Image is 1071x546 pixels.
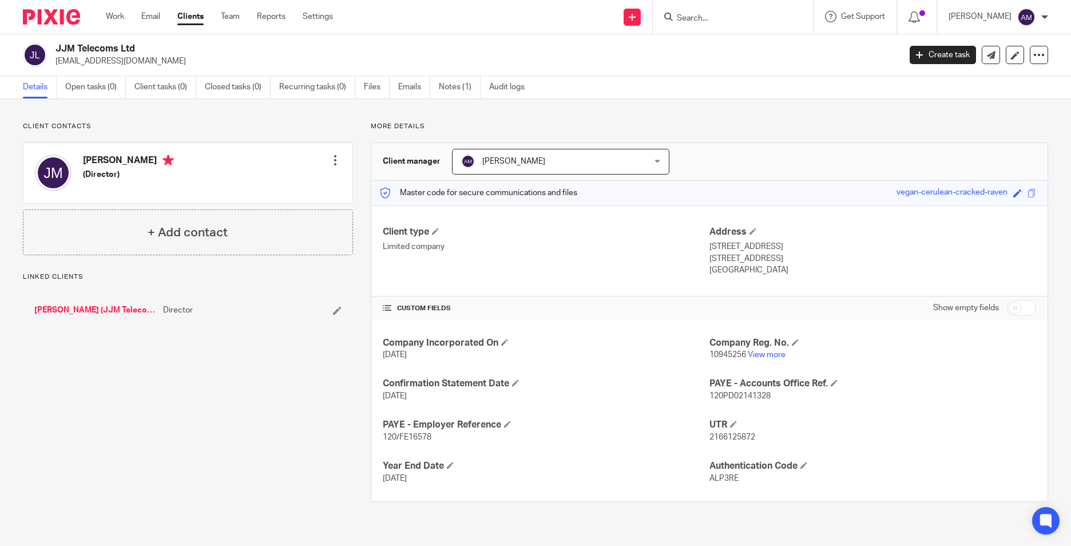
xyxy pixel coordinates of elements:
h4: Address [709,226,1036,238]
span: [DATE] [383,392,407,400]
h4: + Add contact [148,224,228,242]
label: Show empty fields [933,302,999,314]
h4: UTR [709,419,1036,431]
img: svg%3E [461,155,475,168]
p: [EMAIL_ADDRESS][DOMAIN_NAME] [55,56,892,67]
i: Primary [162,155,174,166]
a: Audit logs [489,76,533,98]
h4: Year End Date [383,460,709,472]
span: [PERSON_NAME] [482,157,545,165]
span: [DATE] [383,351,407,359]
p: Client contacts [23,122,353,131]
p: Master code for secure communications and files [380,187,577,199]
h5: (Director) [83,169,174,180]
a: Files [364,76,390,98]
a: Create task [910,46,976,64]
p: [PERSON_NAME] [949,11,1011,22]
a: Recurring tasks (0) [279,76,355,98]
p: More details [371,122,1048,131]
a: Emails [398,76,430,98]
a: Settings [303,11,333,22]
span: ALP3RE [709,474,739,482]
h4: Confirmation Statement Date [383,378,709,390]
a: [PERSON_NAME] (JJM Telecoms) [34,304,157,316]
a: Reports [257,11,285,22]
h4: Authentication Code [709,460,1036,472]
span: [DATE] [383,474,407,482]
h4: PAYE - Accounts Office Ref. [709,378,1036,390]
span: 10945256 [709,351,746,359]
a: View more [748,351,786,359]
span: Director [163,304,193,316]
input: Search [676,14,779,24]
h4: [PERSON_NAME] [83,155,174,169]
a: Email [141,11,160,22]
img: svg%3E [35,155,72,191]
h4: PAYE - Employer Reference [383,419,709,431]
h2: JJM Telecoms Ltd [55,43,725,55]
div: vegan-cerulean-cracked-raven [897,187,1007,200]
h4: Company Incorporated On [383,337,709,349]
img: svg%3E [1017,8,1036,26]
img: Pixie [23,9,80,25]
a: Client tasks (0) [134,76,196,98]
span: 120PD02141328 [709,392,771,400]
a: Team [221,11,240,22]
p: [GEOGRAPHIC_DATA] [709,264,1036,276]
span: 120/FE16578 [383,433,431,441]
span: 2166125872 [709,433,755,441]
a: Clients [177,11,204,22]
h3: Client manager [383,156,441,167]
h4: Company Reg. No. [709,337,1036,349]
img: svg%3E [23,43,47,67]
span: Get Support [841,13,885,21]
p: [STREET_ADDRESS] [709,253,1036,264]
p: [STREET_ADDRESS] [709,241,1036,252]
p: Limited company [383,241,709,252]
a: Work [106,11,124,22]
p: Linked clients [23,272,353,282]
h4: CUSTOM FIELDS [383,304,709,313]
a: Closed tasks (0) [205,76,271,98]
a: Open tasks (0) [65,76,126,98]
h4: Client type [383,226,709,238]
a: Details [23,76,57,98]
a: Notes (1) [439,76,481,98]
